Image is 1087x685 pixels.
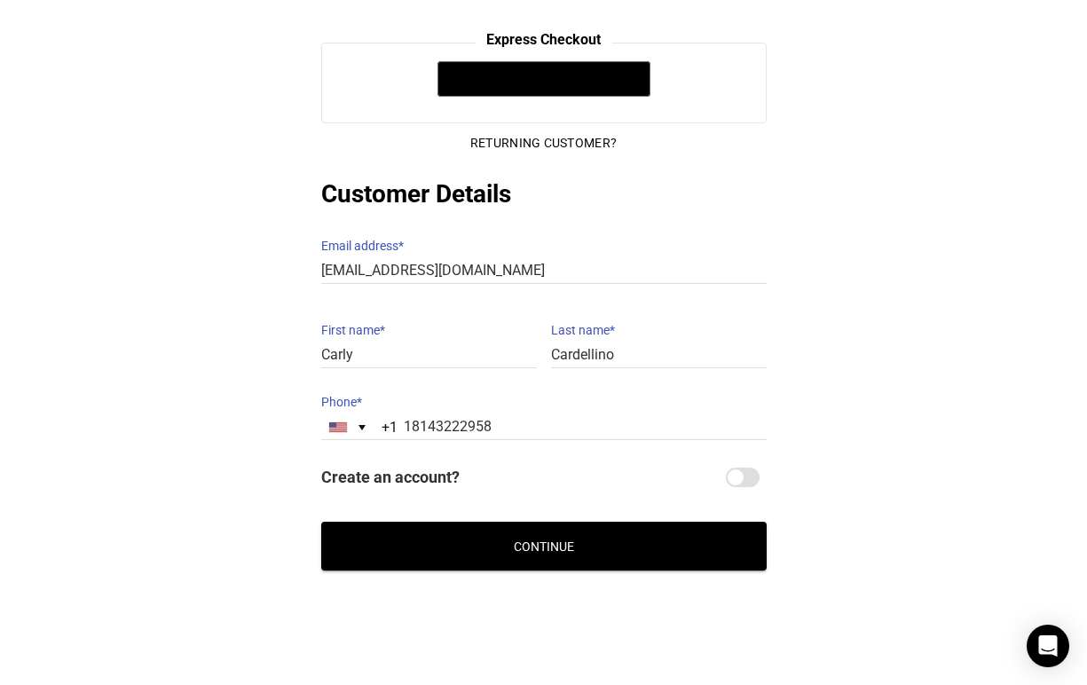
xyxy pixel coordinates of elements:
h2: Customer Details [321,177,767,212]
div: Open Intercom Messenger [1027,625,1069,667]
label: First name [321,318,537,342]
button: Pay with GPay [437,61,650,97]
input: Create an account? [726,468,760,487]
input: 201-555-0123 [321,414,767,440]
button: Returning Customer? [456,123,631,162]
label: Email address [321,233,767,258]
button: Selected country [322,415,398,439]
div: +1 [382,413,398,442]
label: Last name [551,318,767,342]
span: Create an account? [321,461,722,493]
label: Phone [321,390,767,414]
button: Continue [321,522,767,571]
